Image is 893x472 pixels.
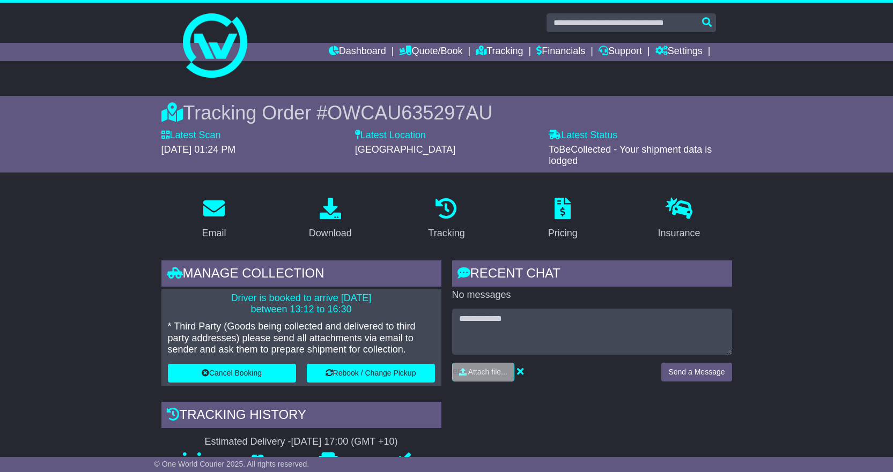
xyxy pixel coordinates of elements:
[452,289,732,301] p: No messages
[195,194,233,244] a: Email
[202,226,226,241] div: Email
[355,130,426,141] label: Latest Location
[307,364,435,383] button: Rebook / Change Pickup
[355,144,455,155] span: [GEOGRAPHIC_DATA]
[329,43,386,61] a: Dashboard
[161,144,236,155] span: [DATE] 01:24 PM
[548,226,578,241] div: Pricing
[476,43,523,61] a: Tracking
[161,130,221,141] label: Latest Scan
[161,402,441,431] div: Tracking history
[541,194,585,244] a: Pricing
[161,436,441,448] div: Estimated Delivery -
[154,460,309,468] span: © One World Courier 2025. All rights reserved.
[655,43,703,61] a: Settings
[661,363,732,381] button: Send a Message
[452,260,732,289] div: RECENT CHAT
[327,102,492,124] span: OWCAU635297AU
[161,260,441,289] div: Manage collection
[428,226,464,241] div: Tracking
[309,226,352,241] div: Download
[291,436,398,448] div: [DATE] 17:00 (GMT +10)
[658,226,700,241] div: Insurance
[536,43,585,61] a: Financials
[161,101,732,124] div: Tracking Order #
[168,293,435,316] p: Driver is booked to arrive [DATE] between 13:12 to 16:30
[549,144,712,167] span: ToBeCollected - Your shipment data is lodged
[599,43,642,61] a: Support
[651,194,707,244] a: Insurance
[302,194,359,244] a: Download
[399,43,462,61] a: Quote/Book
[549,130,617,141] label: Latest Status
[168,321,435,356] p: * Third Party (Goods being collected and delivered to third party addresses) please send all atta...
[421,194,471,244] a: Tracking
[168,364,296,383] button: Cancel Booking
